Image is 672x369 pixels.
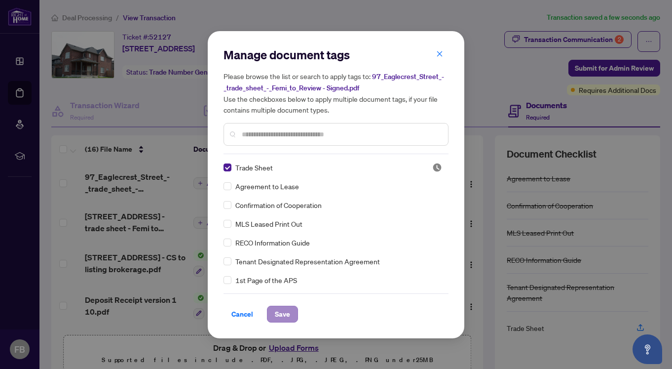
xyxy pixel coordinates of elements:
button: Cancel [224,306,261,323]
span: MLS Leased Print Out [235,218,302,229]
h5: Please browse the list or search to apply tags to: Use the checkboxes below to apply multiple doc... [224,71,448,115]
span: 97_Eaglecrest_Street_-_trade_sheet_-_Femi_to_Review - Signed.pdf [224,72,444,92]
button: Save [267,306,298,323]
span: RECO Information Guide [235,237,310,248]
span: Tenant Designated Representation Agreement [235,256,380,267]
button: Open asap [633,334,662,364]
span: Confirmation of Cooperation [235,200,322,210]
span: Cancel [231,306,253,322]
span: close [436,50,443,57]
span: Agreement to Lease [235,181,299,192]
img: status [432,163,442,172]
span: Pending Review [432,163,442,172]
span: Save [275,306,290,322]
span: Trade Sheet [235,162,273,173]
span: 1st Page of the APS [235,275,297,286]
h2: Manage document tags [224,47,448,63]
